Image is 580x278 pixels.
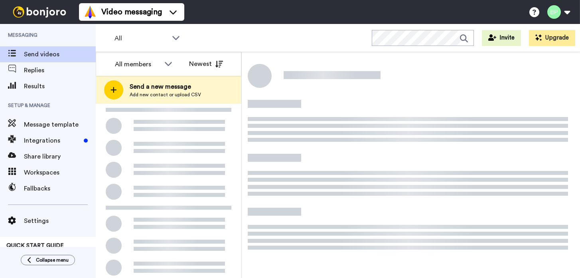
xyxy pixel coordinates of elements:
[529,30,575,46] button: Upgrade
[115,60,160,69] div: All members
[21,255,75,265] button: Collapse menu
[24,66,96,75] span: Replies
[6,243,64,248] span: QUICK START GUIDE
[114,34,168,43] span: All
[24,216,96,226] span: Settings
[183,56,229,72] button: Newest
[130,91,201,98] span: Add new contact or upload CSV
[24,81,96,91] span: Results
[24,152,96,161] span: Share library
[24,50,96,59] span: Send videos
[24,168,96,177] span: Workspaces
[10,6,69,18] img: bj-logo-header-white.svg
[24,184,96,193] span: Fallbacks
[84,6,97,18] img: vm-color.svg
[101,6,162,18] span: Video messaging
[482,30,521,46] button: Invite
[130,82,201,91] span: Send a new message
[24,120,96,129] span: Message template
[36,257,69,263] span: Collapse menu
[24,136,81,145] span: Integrations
